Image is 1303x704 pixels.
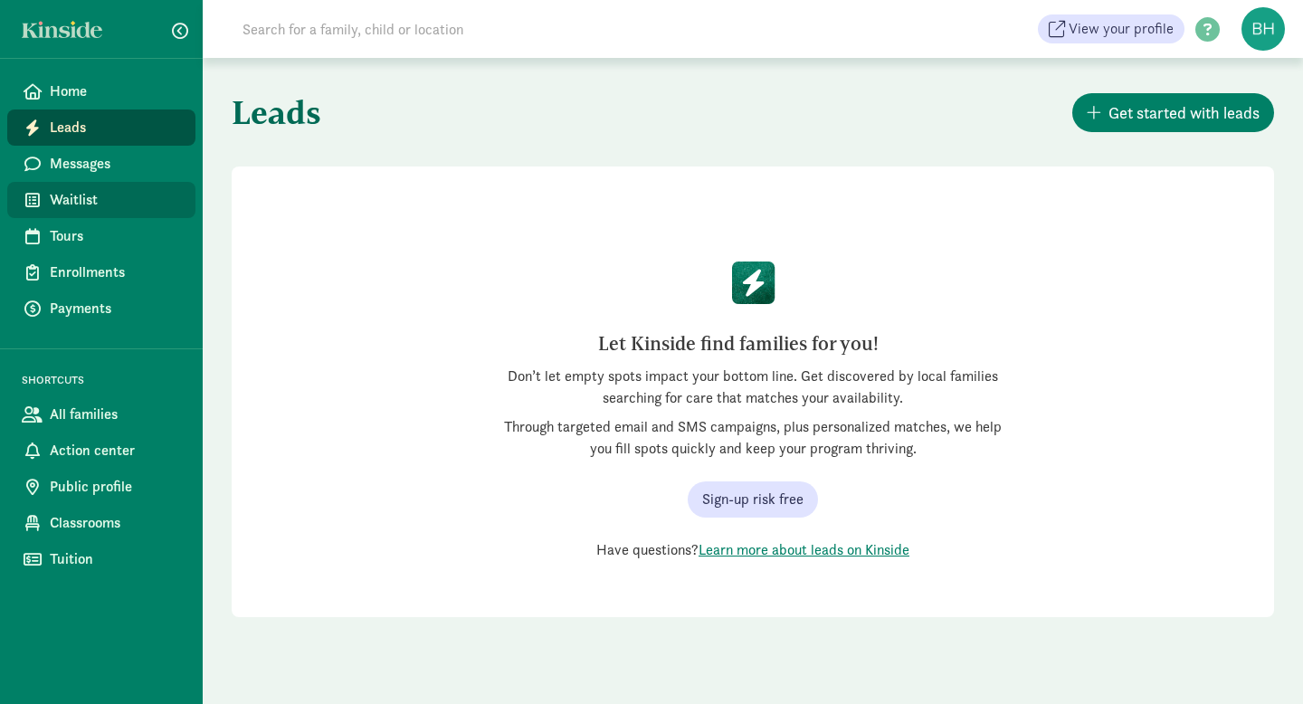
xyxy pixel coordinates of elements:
a: Tuition [7,541,195,577]
a: Waitlist [7,182,195,218]
span: Messages [50,153,181,175]
span: View your profile [1069,18,1174,40]
span: Waitlist [50,189,181,211]
span: Get started with leads [1108,100,1260,125]
span: Payments [50,298,181,319]
div: Have questions? [496,539,1010,561]
a: Learn more about leads on Kinside [699,540,909,559]
a: Messages [7,146,195,182]
span: Public profile [50,476,181,498]
span: Leads [50,117,181,138]
span: Tuition [50,548,181,570]
span: Action center [50,440,181,461]
a: Enrollments [7,254,195,290]
a: Action center [7,433,195,469]
button: Get started with leads [1072,93,1274,132]
h2: Let Kinside find families for you! [510,329,966,358]
span: Sign-up risk free [702,489,804,510]
a: Classrooms [7,505,195,541]
p: Through targeted email and SMS campaigns, plus personalized matches, we help you fill spots quick... [496,416,1010,460]
a: Home [7,73,195,109]
a: Payments [7,290,195,327]
span: Enrollments [50,262,181,283]
span: Classrooms [50,512,181,534]
span: Home [50,81,181,102]
p: Don’t let empty spots impact your bottom line. Get discovered by local families searching for car... [496,366,1010,409]
h1: Leads [232,80,749,145]
a: Tours [7,218,195,254]
span: Tours [50,225,181,247]
span: All families [50,404,181,425]
a: View your profile [1038,14,1184,43]
input: Search for a family, child or location [232,11,739,47]
button: Sign-up risk free [688,481,818,518]
a: Leads [7,109,195,146]
a: Public profile [7,469,195,505]
iframe: Chat Widget [1213,617,1303,704]
a: All families [7,396,195,433]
